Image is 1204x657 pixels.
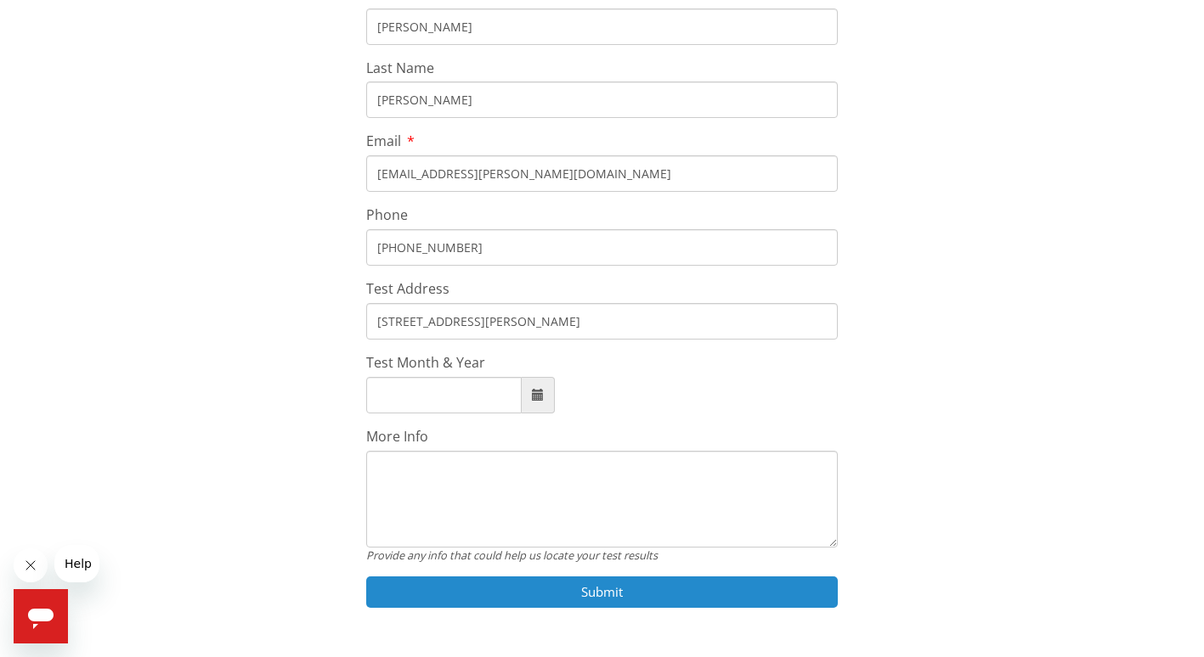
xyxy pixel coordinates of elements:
span: Test Month & Year [366,353,485,372]
iframe: Message from company [54,545,99,582]
button: Submit [366,576,838,608]
span: Test Address [366,279,449,298]
iframe: Close message [14,548,48,582]
span: Phone [366,205,408,224]
span: Email [366,132,401,150]
span: More Info [366,427,428,446]
span: Last Name [366,59,434,77]
div: Provide any info that could help us locate your test results [366,547,838,563]
iframe: Button to launch messaging window [14,589,68,643]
